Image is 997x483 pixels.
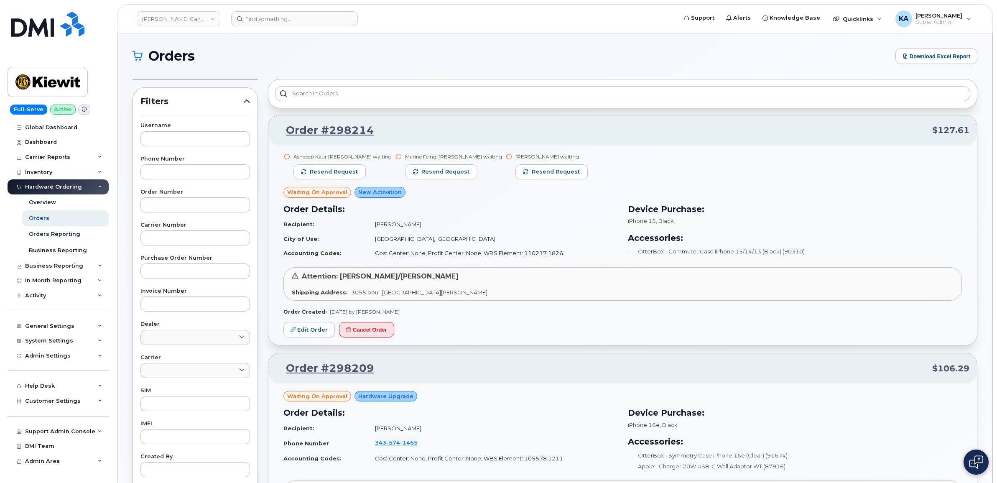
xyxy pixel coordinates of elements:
span: iPhone 15 [628,217,656,224]
span: , Black [656,217,674,224]
span: Orders [148,50,195,62]
label: Carrier [140,355,250,360]
li: Apple - Charger 20W USB-C Wall Adaptor WT (87916) [628,463,962,470]
strong: Phone Number [283,440,329,447]
li: OtterBox - Symmetry Case iPhone 16e (Clear) (91674) [628,452,962,460]
button: Download Excel Report [895,49,977,64]
span: New Activation [358,188,402,196]
span: Resend request [310,168,358,176]
strong: Accounting Codes: [283,455,342,462]
td: [PERSON_NAME] [367,217,618,232]
span: 1465 [400,439,418,446]
label: Purchase Order Number [140,256,250,261]
span: $127.61 [932,124,969,136]
button: Resend request [405,164,477,179]
span: $106.29 [932,363,969,375]
span: 574 [386,439,400,446]
strong: Order Created: [283,309,326,315]
h3: Order Details: [283,203,618,215]
h3: Device Purchase: [628,203,962,215]
span: Filters [140,95,243,107]
div: Ashdeep Kaur [PERSON_NAME] waiting [293,153,392,160]
strong: Recipient: [283,221,314,227]
strong: City of Use: [283,235,319,242]
a: Order #298209 [276,361,374,376]
strong: Shipping Address: [292,289,348,296]
h3: Accessories: [628,435,962,448]
button: Resend request [515,164,588,179]
span: Waiting On Approval [287,188,347,196]
strong: Accounting Codes: [283,250,342,256]
label: Invoice Number [140,289,250,294]
span: 343 [375,439,418,446]
img: Open chat [969,455,983,469]
td: Cost Center: None, Profit Center: None, WBS Element: 110217.1826 [367,246,618,261]
a: 3435741465 [375,439,428,446]
label: Order Number [140,189,250,195]
span: Waiting On Approval [287,392,347,400]
span: Hardware Upgrade [358,392,413,400]
label: Created By [140,454,250,460]
span: Resend request [421,168,469,176]
span: 3055 boul. [GEOGRAPHIC_DATA][PERSON_NAME] [351,289,487,296]
h3: Device Purchase: [628,406,962,419]
span: Attention: [PERSON_NAME]/[PERSON_NAME] [302,272,459,280]
span: , Black [660,422,678,428]
td: [PERSON_NAME] [367,421,618,436]
button: Resend request [293,164,366,179]
li: OtterBox - Commuter Case iPhone 15/14/13 (Black) (90310) [628,248,962,256]
input: Search in orders [275,86,970,101]
strong: Recipient: [283,425,314,432]
label: Carrier Number [140,222,250,228]
div: Marine Feing-[PERSON_NAME] waiting [405,153,502,160]
span: iPhone 16e [628,422,660,428]
span: Resend request [532,168,580,176]
label: IMEI [140,421,250,427]
td: [GEOGRAPHIC_DATA], [GEOGRAPHIC_DATA] [367,232,618,246]
label: Username [140,123,250,128]
label: Phone Number [140,156,250,162]
button: Cancel Order [339,322,394,337]
h3: Order Details: [283,406,618,419]
label: Dealer [140,322,250,327]
div: [PERSON_NAME] waiting [515,153,588,160]
label: SIM [140,388,250,394]
h3: Accessories: [628,232,962,244]
a: Order #298214 [276,123,374,138]
a: Edit Order [283,322,335,337]
span: [DATE] by [PERSON_NAME] [330,309,400,315]
td: Cost Center: None, Profit Center: None, WBS Element: 105578.1211 [367,451,618,466]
